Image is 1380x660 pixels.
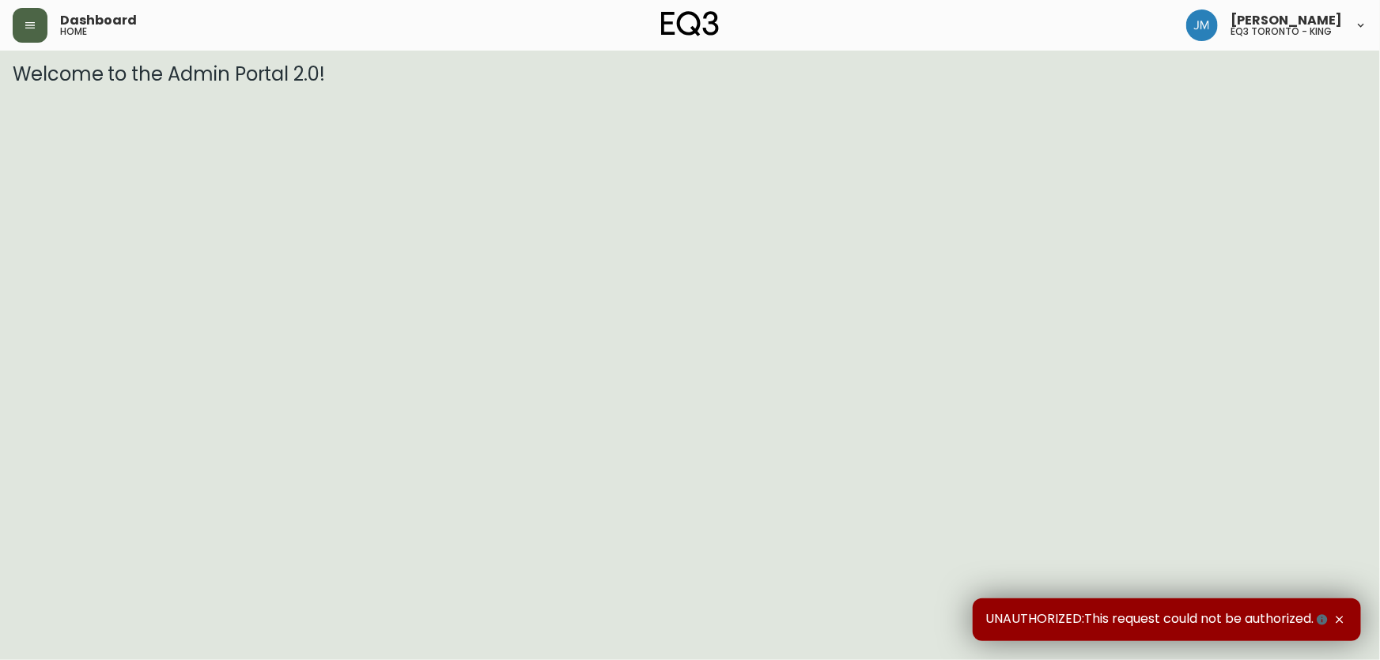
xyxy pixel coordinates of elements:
[1231,14,1342,27] span: [PERSON_NAME]
[985,611,1331,628] span: UNAUTHORIZED:This request could not be authorized.
[60,27,87,36] h5: home
[13,63,1367,85] h3: Welcome to the Admin Portal 2.0!
[1186,9,1218,41] img: b88646003a19a9f750de19192e969c24
[60,14,137,27] span: Dashboard
[1231,27,1332,36] h5: eq3 toronto - king
[661,11,720,36] img: logo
